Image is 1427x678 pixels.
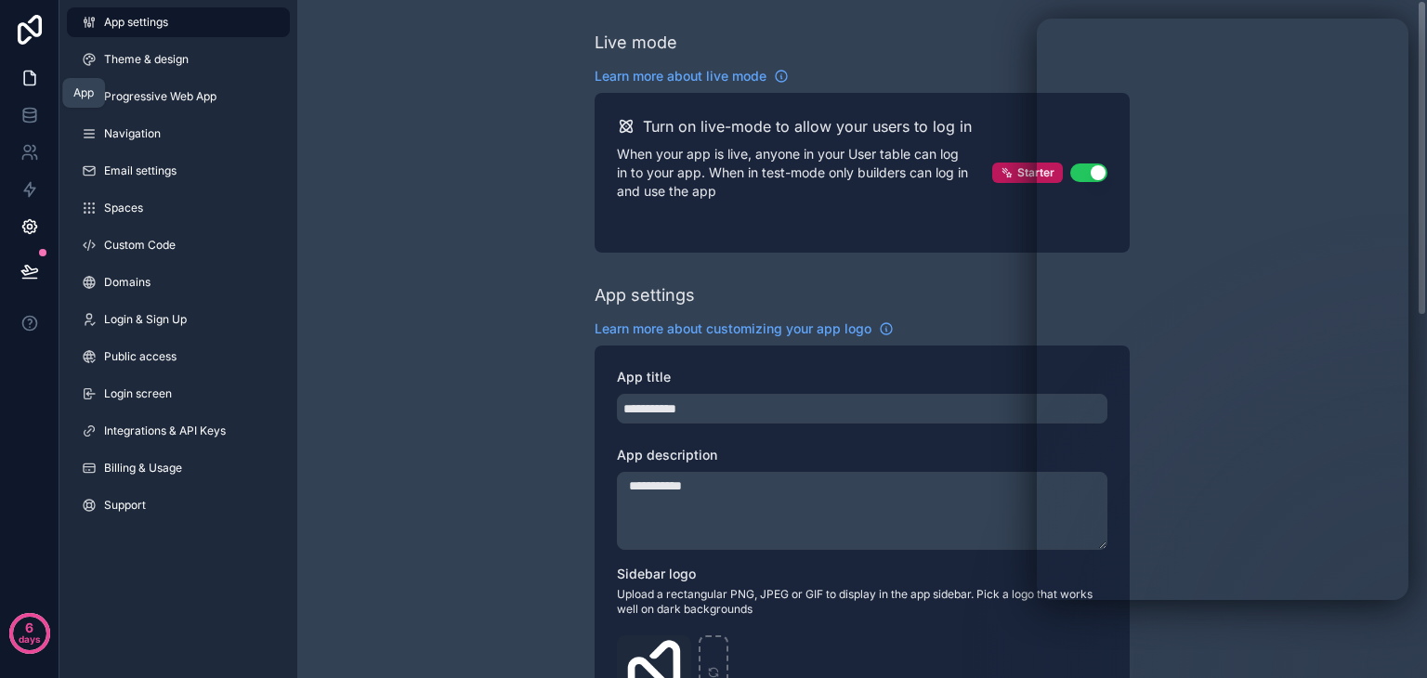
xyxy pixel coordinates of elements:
a: Public access [67,342,290,372]
span: App settings [104,15,168,30]
span: Login screen [104,386,172,401]
div: Live mode [595,30,677,56]
div: App [73,85,94,100]
span: App description [617,447,717,463]
p: When your app is live, anyone in your User table can log in to your app. When in test-mode only b... [617,145,992,201]
iframe: Intercom live chat [1037,19,1408,600]
span: Custom Code [104,238,176,253]
a: Learn more about customizing your app logo [595,319,894,338]
span: App title [617,369,671,385]
span: Progressive Web App [104,89,216,104]
span: Login & Sign Up [104,312,187,327]
span: Navigation [104,126,161,141]
span: Learn more about customizing your app logo [595,319,871,338]
a: Progressive Web App [67,82,290,111]
a: Login & Sign Up [67,305,290,334]
span: Integrations & API Keys [104,424,226,438]
span: Theme & design [104,52,189,67]
span: Starter [1017,165,1054,180]
a: Support [67,490,290,520]
span: Sidebar logo [617,566,696,581]
p: days [19,626,41,652]
h2: Turn on live-mode to allow your users to log in [643,115,972,137]
a: Login screen [67,379,290,409]
a: Learn more about live mode [595,67,789,85]
div: App settings [595,282,695,308]
span: Email settings [104,163,177,178]
a: Billing & Usage [67,453,290,483]
a: Integrations & API Keys [67,416,290,446]
a: Email settings [67,156,290,186]
p: 6 [25,619,33,637]
span: Spaces [104,201,143,215]
a: Custom Code [67,230,290,260]
iframe: Intercom live chat [1364,615,1408,659]
a: App settings [67,7,290,37]
a: Navigation [67,119,290,149]
span: Support [104,498,146,513]
span: Learn more about live mode [595,67,766,85]
span: Billing & Usage [104,461,182,476]
a: Spaces [67,193,290,223]
a: Theme & design [67,45,290,74]
span: Public access [104,349,177,364]
a: Domains [67,267,290,297]
span: Domains [104,275,151,290]
span: Upload a rectangular PNG, JPEG or GIF to display in the app sidebar. Pick a logo that works well ... [617,587,1107,617]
